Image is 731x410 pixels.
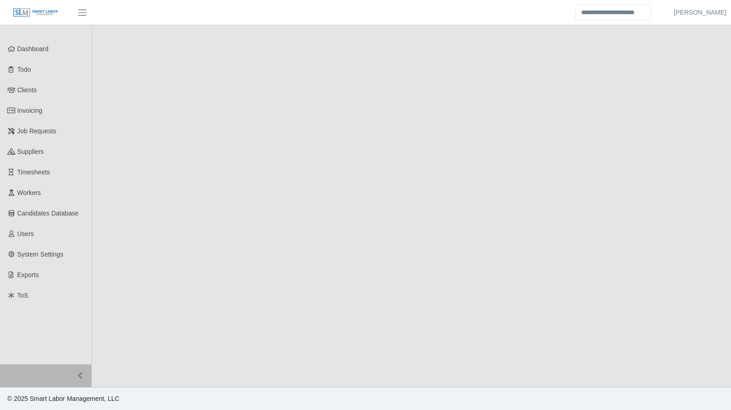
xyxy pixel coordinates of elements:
[17,107,42,114] span: Invoicing
[17,292,28,299] span: ToS
[17,251,64,258] span: System Settings
[17,86,37,94] span: Clients
[17,189,41,196] span: Workers
[17,45,49,53] span: Dashboard
[7,395,119,402] span: © 2025 Smart Labor Management, LLC
[575,5,651,21] input: Search
[674,8,726,17] a: [PERSON_NAME]
[13,8,58,18] img: SLM Logo
[17,66,31,73] span: Todo
[17,168,50,176] span: Timesheets
[17,230,34,237] span: Users
[17,210,79,217] span: Candidates Database
[17,148,44,155] span: Suppliers
[17,127,57,135] span: Job Requests
[17,271,39,279] span: Exports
